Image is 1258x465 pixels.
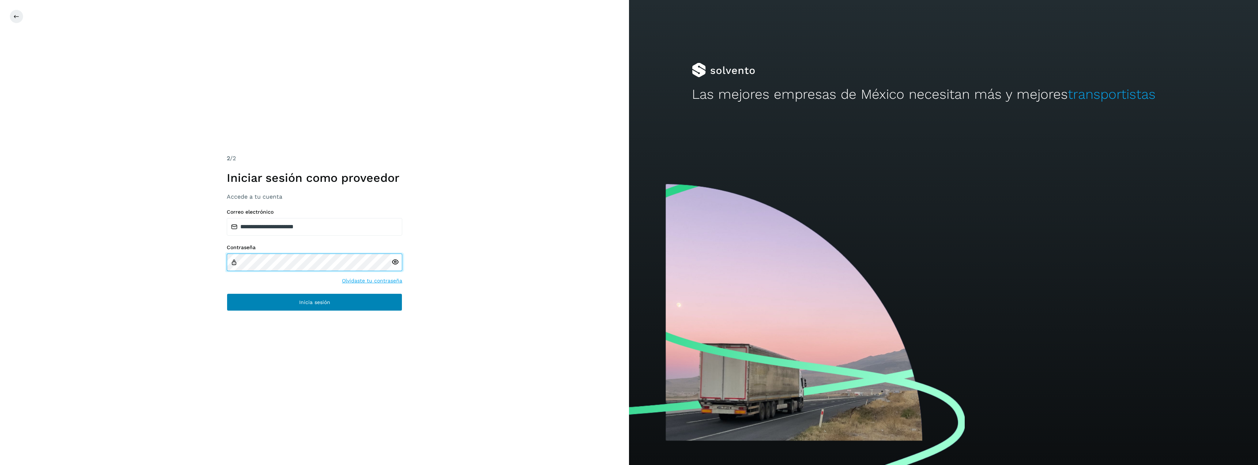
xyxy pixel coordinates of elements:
[299,300,330,305] span: Inicia sesión
[1068,86,1156,102] span: transportistas
[227,154,402,163] div: /2
[227,209,402,215] label: Correo electrónico
[227,193,402,200] h3: Accede a tu cuenta
[227,171,402,185] h1: Iniciar sesión como proveedor
[342,277,402,285] a: Olvidaste tu contraseña
[227,244,402,251] label: Contraseña
[227,293,402,311] button: Inicia sesión
[692,86,1195,102] h2: Las mejores empresas de México necesitan más y mejores
[227,155,230,162] span: 2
